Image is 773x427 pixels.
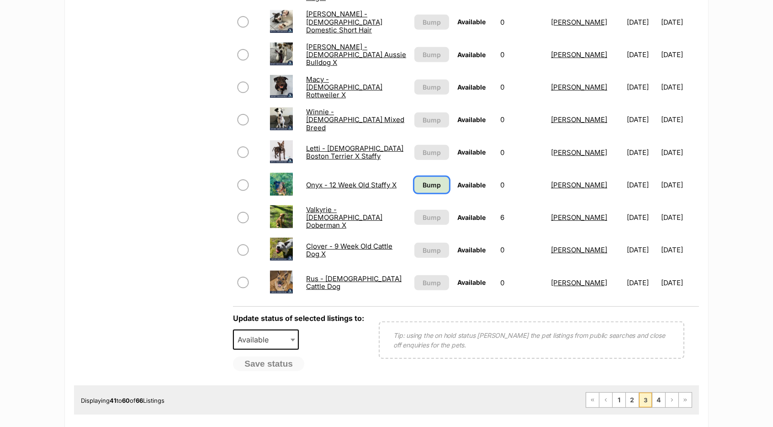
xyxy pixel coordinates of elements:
[497,137,546,168] td: 0
[423,180,441,190] span: Bump
[233,330,299,350] span: Available
[306,181,397,189] a: Onyx - 12 Week Old Staffy X
[423,148,441,157] span: Bump
[457,213,486,221] span: Available
[457,148,486,156] span: Available
[661,6,698,38] td: [DATE]
[497,267,546,299] td: 0
[233,314,364,323] label: Update status of selected listings to:
[136,397,143,404] strong: 66
[122,397,130,404] strong: 60
[497,169,546,201] td: 0
[414,243,449,258] button: Bump
[679,393,692,407] a: Last page
[306,43,406,67] a: [PERSON_NAME] - [DEMOGRAPHIC_DATA] Aussie Bulldog X
[306,144,403,160] a: Letti - [DEMOGRAPHIC_DATA] Boston Terrier X Staffy
[661,71,698,103] td: [DATE]
[414,210,449,225] button: Bump
[551,278,607,287] a: [PERSON_NAME]
[623,104,660,135] td: [DATE]
[613,393,625,407] a: Page 1
[497,39,546,70] td: 0
[623,71,660,103] td: [DATE]
[497,104,546,135] td: 0
[661,169,698,201] td: [DATE]
[623,137,660,168] td: [DATE]
[233,357,304,371] button: Save status
[423,115,441,125] span: Bump
[423,246,441,255] span: Bump
[414,112,449,128] button: Bump
[551,148,607,157] a: [PERSON_NAME]
[414,47,449,62] button: Bump
[623,39,660,70] td: [DATE]
[551,83,607,91] a: [PERSON_NAME]
[457,51,486,59] span: Available
[306,75,382,100] a: Macy - [DEMOGRAPHIC_DATA] Rottweiler X
[414,80,449,95] button: Bump
[497,6,546,38] td: 0
[623,6,660,38] td: [DATE]
[234,333,278,346] span: Available
[652,393,665,407] a: Page 4
[623,267,660,299] td: [DATE]
[423,82,441,92] span: Bump
[586,392,692,408] nav: Pagination
[457,246,486,254] span: Available
[661,202,698,233] td: [DATE]
[666,393,678,407] a: Next page
[623,202,660,233] td: [DATE]
[306,242,392,258] a: Clover - 9 Week Old Cattle Dog X
[497,202,546,233] td: 6
[414,145,449,160] button: Bump
[423,278,441,288] span: Bump
[661,104,698,135] td: [DATE]
[423,17,441,27] span: Bump
[414,15,449,30] button: Bump
[110,397,116,404] strong: 41
[551,246,607,254] a: [PERSON_NAME]
[306,107,404,132] a: Winnie - [DEMOGRAPHIC_DATA] Mixed Breed
[414,177,449,193] a: Bump
[457,181,486,189] span: Available
[551,181,607,189] a: [PERSON_NAME]
[551,50,607,59] a: [PERSON_NAME]
[457,116,486,123] span: Available
[599,393,612,407] a: Previous page
[414,275,449,290] button: Bump
[551,115,607,124] a: [PERSON_NAME]
[639,393,652,407] span: Page 3
[661,137,698,168] td: [DATE]
[661,234,698,266] td: [DATE]
[497,234,546,266] td: 0
[423,50,441,59] span: Bump
[661,267,698,299] td: [DATE]
[457,18,486,26] span: Available
[306,10,382,34] a: [PERSON_NAME] - [DEMOGRAPHIC_DATA] Domestic Short Hair
[457,83,486,91] span: Available
[623,234,660,266] td: [DATE]
[661,39,698,70] td: [DATE]
[586,393,599,407] a: First page
[551,213,607,222] a: [PERSON_NAME]
[306,205,382,230] a: Valkyrie - [DEMOGRAPHIC_DATA] Doberman X
[497,71,546,103] td: 0
[393,331,670,350] p: Tip: using the on hold status [PERSON_NAME] the pet listings from public searches and close off e...
[623,169,660,201] td: [DATE]
[423,213,441,222] span: Bump
[457,278,486,286] span: Available
[551,18,607,27] a: [PERSON_NAME]
[306,274,402,291] a: Rus - [DEMOGRAPHIC_DATA] Cattle Dog
[81,397,164,404] span: Displaying to of Listings
[626,393,639,407] a: Page 2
